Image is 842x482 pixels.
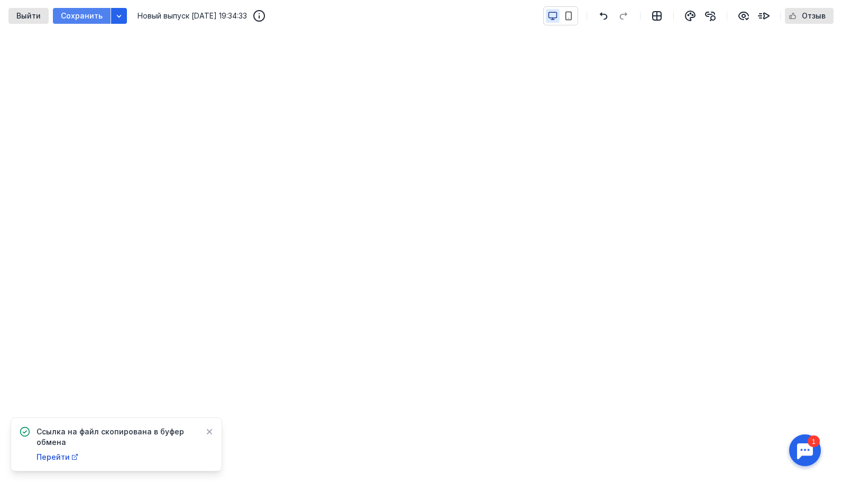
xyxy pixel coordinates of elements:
button: Отзыв [785,8,834,24]
span: Отзыв [802,12,826,21]
span: Сохранить [61,12,103,21]
a: Перейти [36,452,78,461]
span: Новый выпуск [DATE] 19:34:33 [138,11,247,21]
span: Выйти [16,12,41,21]
span: Ссылка на файл скопирована в буфер обмена [36,426,197,448]
button: Выйти [8,8,49,24]
div: 1 [24,6,36,18]
span: Перейти [36,452,70,461]
button: Сохранить [53,8,111,24]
